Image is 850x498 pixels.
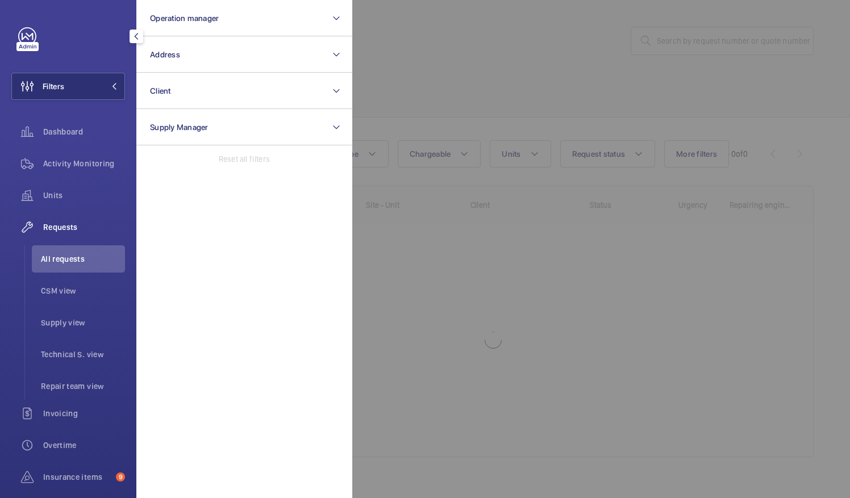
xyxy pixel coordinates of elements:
[41,317,125,328] span: Supply view
[43,471,111,483] span: Insurance items
[41,285,125,296] span: CSM view
[116,472,125,482] span: 9
[41,349,125,360] span: Technical S. view
[41,380,125,392] span: Repair team view
[43,408,125,419] span: Invoicing
[41,253,125,265] span: All requests
[43,81,64,92] span: Filters
[43,221,125,233] span: Requests
[43,126,125,137] span: Dashboard
[43,440,125,451] span: Overtime
[43,190,125,201] span: Units
[11,73,125,100] button: Filters
[43,158,125,169] span: Activity Monitoring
